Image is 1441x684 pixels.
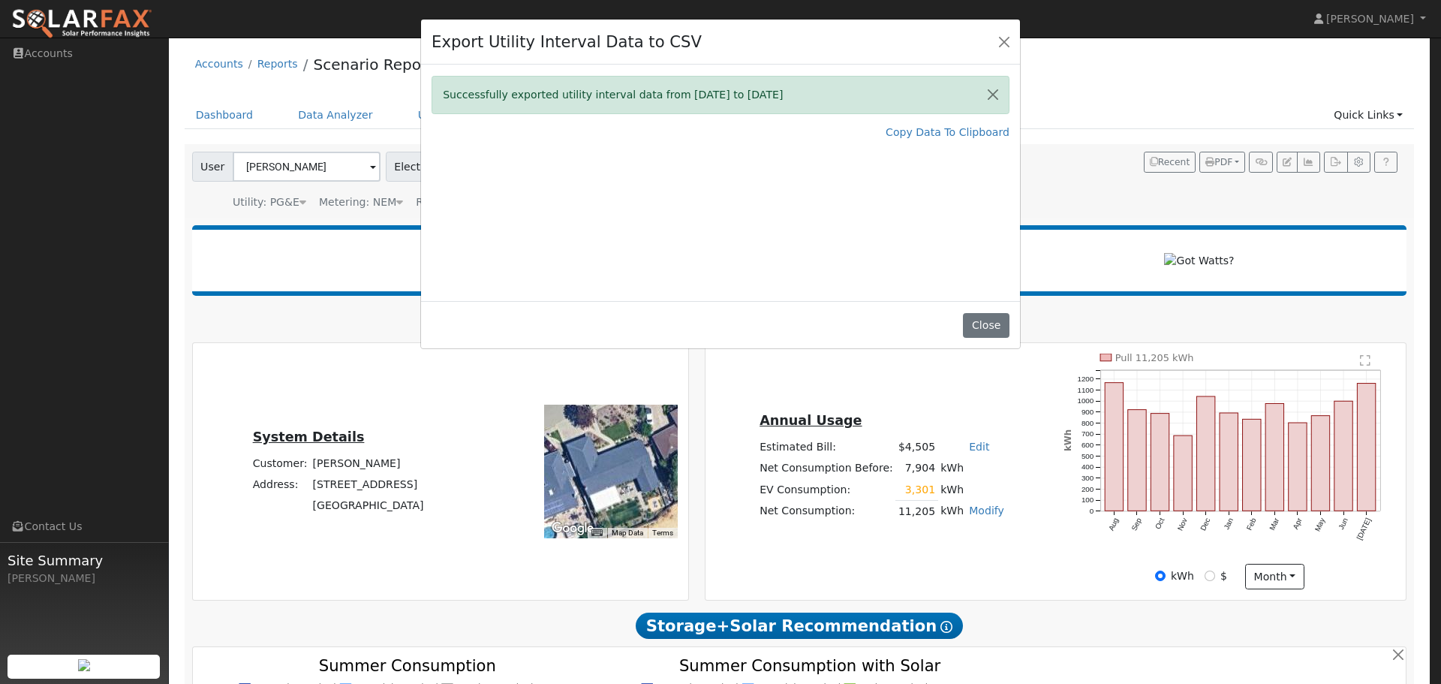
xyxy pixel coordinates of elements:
[886,125,1009,140] a: Copy Data To Clipboard
[977,77,1009,113] button: Close
[994,31,1015,52] button: Close
[432,30,702,54] h4: Export Utility Interval Data to CSV
[432,76,1009,114] div: Successfully exported utility interval data from [DATE] to [DATE]
[963,313,1009,339] button: Close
